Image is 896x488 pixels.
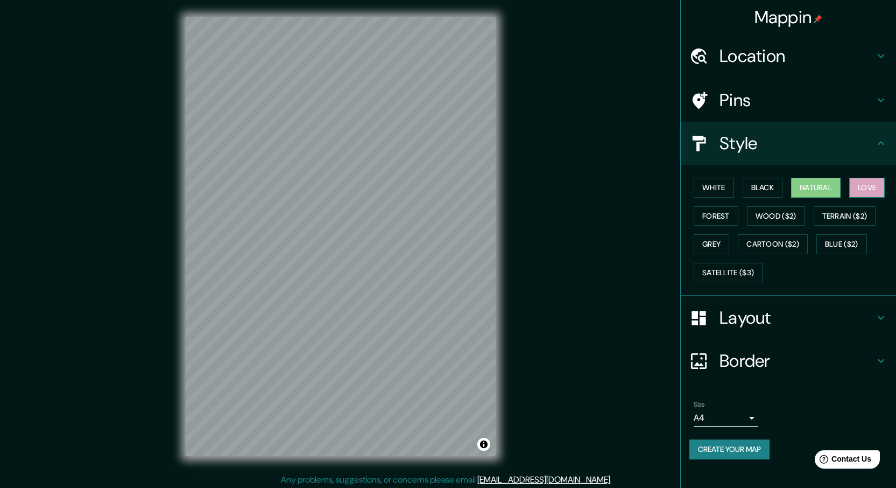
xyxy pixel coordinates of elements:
div: Style [681,122,896,165]
button: Black [743,178,783,198]
div: . [612,473,613,486]
button: Love [849,178,885,198]
div: Layout [681,296,896,339]
button: Terrain ($2) [814,206,876,226]
button: Create your map [689,440,770,459]
h4: Location [719,45,874,67]
img: pin-icon.png [814,15,822,23]
button: Cartoon ($2) [738,234,808,254]
button: Satellite ($3) [694,263,763,283]
h4: Layout [719,307,874,329]
button: White [694,178,734,198]
div: Pins [681,79,896,122]
button: Toggle attribution [477,438,490,451]
label: Size [694,400,705,409]
div: Location [681,34,896,78]
h4: Border [719,350,874,372]
button: Blue ($2) [816,234,867,254]
button: Forest [694,206,738,226]
iframe: Help widget launcher [800,446,884,476]
a: [EMAIL_ADDRESS][DOMAIN_NAME] [477,474,610,485]
canvas: Map [186,17,496,456]
h4: Style [719,133,874,154]
button: Natural [791,178,841,198]
h4: Mappin [754,6,823,28]
button: Wood ($2) [747,206,805,226]
p: Any problems, suggestions, or concerns please email . [281,473,612,486]
button: Grey [694,234,729,254]
h4: Pins [719,89,874,111]
div: Border [681,339,896,382]
div: . [613,473,616,486]
div: A4 [694,409,758,427]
